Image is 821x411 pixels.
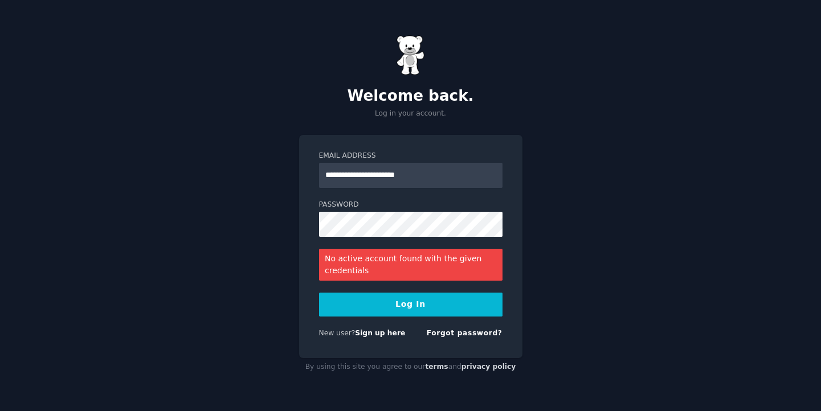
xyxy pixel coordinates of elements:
p: Log in your account. [299,109,522,119]
h2: Welcome back. [299,87,522,105]
a: privacy policy [461,363,516,371]
div: By using this site you agree to our and [299,358,522,376]
img: Gummy Bear [397,35,425,75]
label: Password [319,200,503,210]
div: No active account found with the given credentials [319,249,503,281]
button: Log In [319,293,503,317]
span: New user? [319,329,356,337]
a: Sign up here [355,329,405,337]
a: terms [425,363,448,371]
label: Email Address [319,151,503,161]
a: Forgot password? [427,329,503,337]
